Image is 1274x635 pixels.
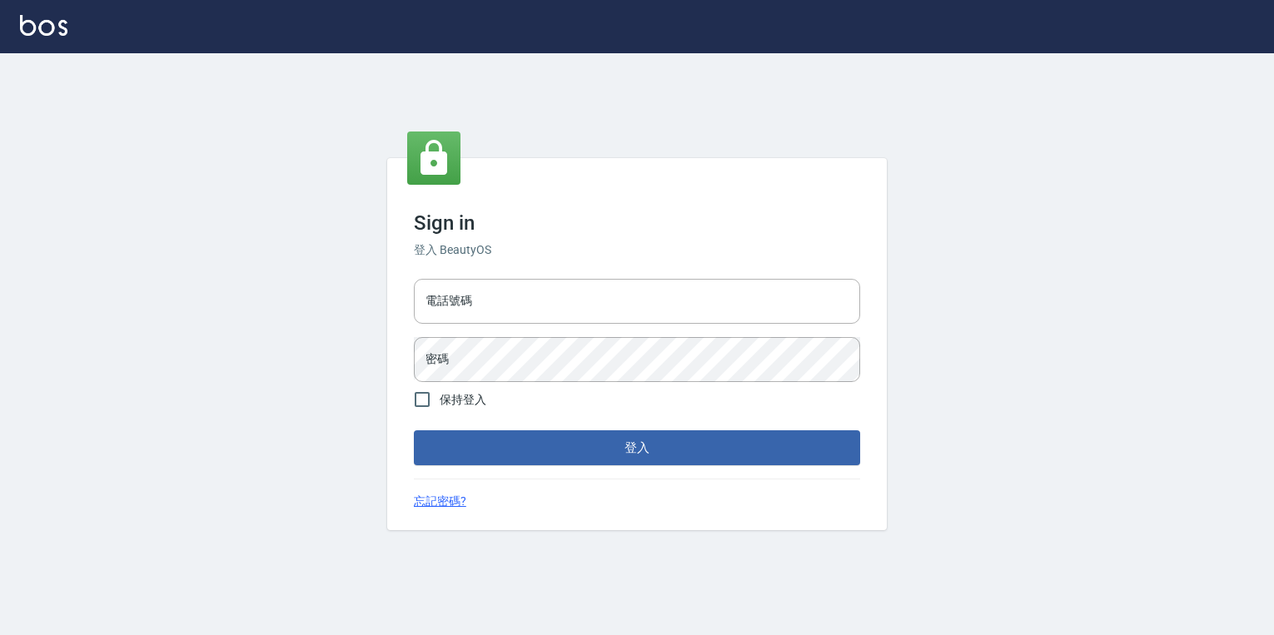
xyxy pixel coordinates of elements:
[414,493,466,510] a: 忘記密碼?
[414,241,860,259] h6: 登入 BeautyOS
[414,211,860,235] h3: Sign in
[440,391,486,409] span: 保持登入
[414,430,860,465] button: 登入
[20,15,67,36] img: Logo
